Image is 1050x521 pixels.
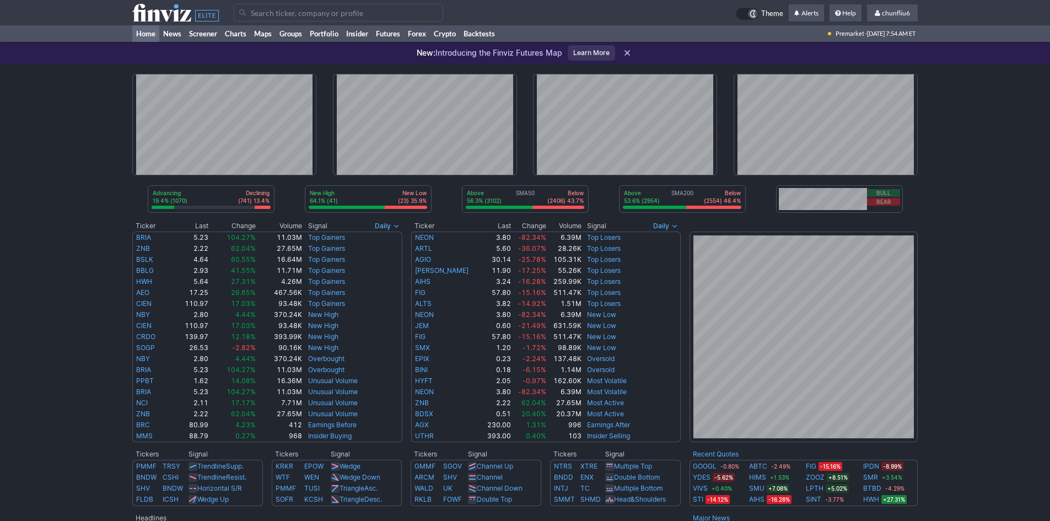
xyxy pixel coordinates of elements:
[136,277,152,286] a: HWH
[481,342,511,353] td: 1.20
[304,484,320,492] a: TUSI
[276,462,293,470] a: KRKR
[477,473,503,481] a: Channel
[308,277,345,286] a: Top Gainers
[170,265,209,276] td: 2.93
[221,25,250,42] a: Charts
[231,266,256,275] span: 41.55%
[308,288,345,297] a: Top Gainers
[481,331,511,342] td: 57.80
[415,310,434,319] a: NEON
[415,355,429,363] a: EPIX
[547,254,582,265] td: 105.31K
[518,266,546,275] span: -17.25%
[481,364,511,375] td: 0.18
[481,265,511,276] td: 11.90
[830,4,861,22] a: Help
[170,375,209,386] td: 1.62
[136,288,149,297] a: AEO
[136,421,150,429] a: BRC
[170,243,209,254] td: 2.22
[523,355,546,363] span: -2.24%
[231,299,256,308] span: 17.03%
[481,320,511,331] td: 0.60
[250,25,276,42] a: Maps
[547,386,582,398] td: 6.39M
[863,461,879,472] a: IPDN
[414,473,434,481] a: ARCM
[308,410,358,418] a: Unusual Volume
[163,484,183,492] a: BNDW
[136,410,150,418] a: ZNB
[414,484,433,492] a: WALD
[404,25,430,42] a: Forex
[523,343,546,352] span: -1.72%
[430,25,460,42] a: Crypto
[587,377,627,385] a: Most Volatile
[256,375,302,386] td: 16.36M
[411,221,482,232] th: Ticker
[882,9,910,17] span: chunfliu6
[170,221,209,232] th: Last
[398,197,427,205] p: (23) 35.9%
[806,483,823,494] a: LPTH
[547,342,582,353] td: 98.89K
[867,25,916,42] span: [DATE] 7:54 AM ET
[693,494,703,505] a: STI
[443,484,453,492] a: UK
[623,189,742,206] div: SMA200
[153,197,187,205] p: 19.4% (1070)
[170,331,209,342] td: 139.97
[580,495,601,503] a: SHMD
[614,462,652,470] a: Multiple Top
[477,484,523,492] a: Channel Down
[185,25,221,42] a: Screener
[308,222,327,230] span: Signal
[653,221,669,232] span: Daily
[518,388,546,396] span: -82.34%
[310,197,338,205] p: 64.1% (41)
[256,331,302,342] td: 393.99K
[568,45,615,61] a: Learn More
[136,355,150,363] a: NBY
[443,473,457,481] a: SHV
[415,299,432,308] a: ALTS
[256,320,302,331] td: 93.48K
[136,473,157,481] a: BNDW
[342,25,372,42] a: Insider
[704,197,741,205] p: (2554) 46.4%
[308,332,338,341] a: New High
[308,377,358,385] a: Unusual Volume
[136,399,148,407] a: NCI
[587,410,624,418] a: Most Active
[136,432,153,440] a: MMS
[554,495,575,503] a: SMMT
[443,495,462,503] a: FOWF
[863,483,881,494] a: BTBD
[481,254,511,265] td: 30.14
[554,484,568,492] a: INTJ
[547,221,582,232] th: Volume
[197,462,244,470] a: TrendlineSupp.
[547,197,584,205] p: (2406) 43.7%
[749,461,767,472] a: ABTC
[547,232,582,243] td: 6.39M
[170,320,209,331] td: 110.97
[170,364,209,375] td: 5.23
[614,495,666,503] a: Head&Shoulders
[170,287,209,298] td: 17.25
[308,432,352,440] a: Insider Buying
[227,233,256,241] span: 104.27%
[170,309,209,320] td: 2.80
[547,243,582,254] td: 28.26K
[477,462,513,470] a: Channel Up
[415,277,430,286] a: AIHS
[256,386,302,398] td: 11.03M
[481,386,511,398] td: 3.80
[231,377,256,385] span: 14.08%
[310,189,338,197] p: New High
[136,299,152,308] a: CIEN
[580,462,597,470] a: XTRE
[415,388,434,396] a: NEON
[197,495,229,503] a: Wedge Up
